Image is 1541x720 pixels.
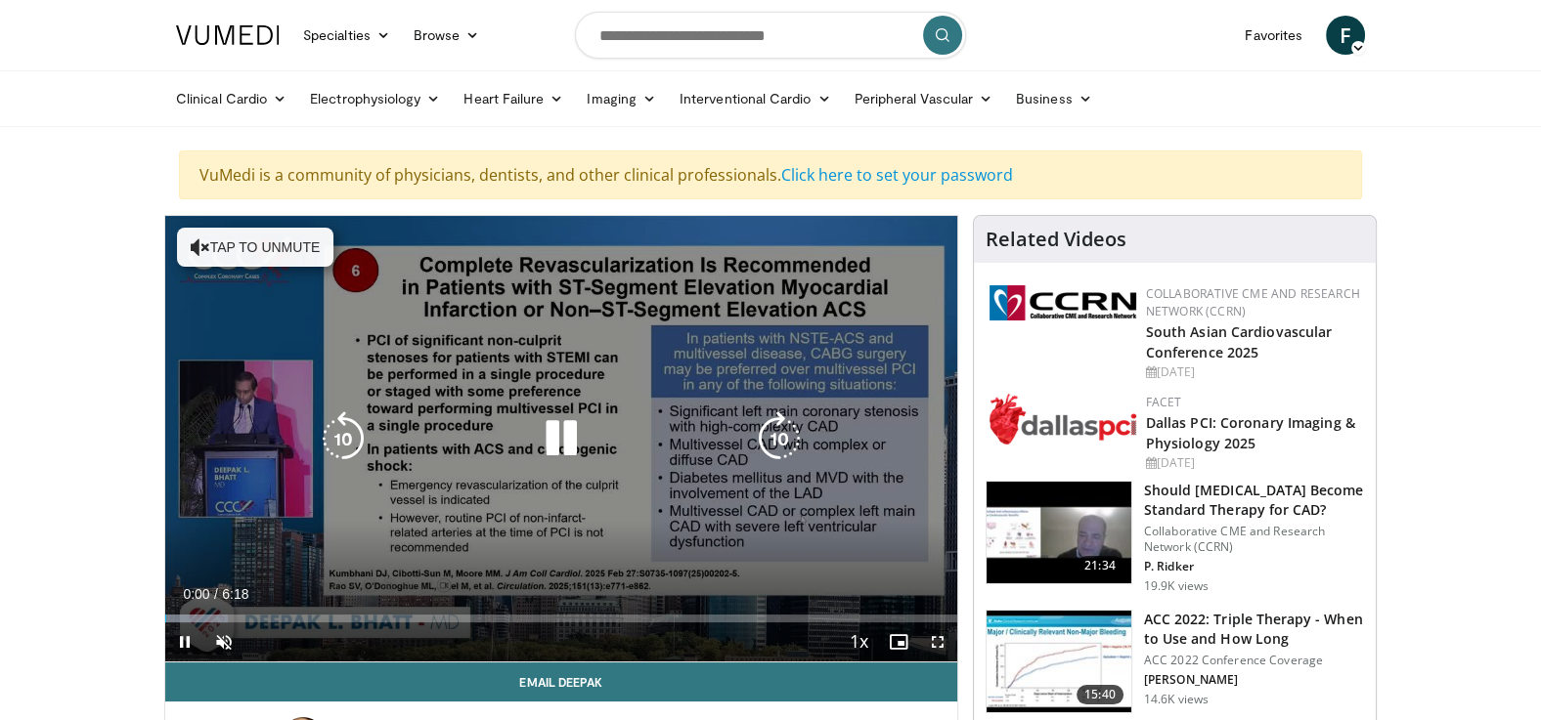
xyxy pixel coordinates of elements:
button: Enable picture-in-picture mode [879,622,918,661]
div: [DATE] [1146,454,1360,472]
a: Electrophysiology [298,79,452,118]
img: VuMedi Logo [176,25,280,45]
a: Specialties [291,16,402,55]
button: Fullscreen [918,622,957,661]
a: Business [1004,79,1104,118]
a: Dallas PCI: Coronary Imaging & Physiology 2025 [1146,413,1355,452]
p: ACC 2022 Conference Coverage [1144,653,1364,668]
p: 14.6K views [1144,692,1209,707]
span: 21:34 [1077,556,1123,575]
a: FACET [1146,394,1182,410]
button: Tap to unmute [177,228,333,267]
a: F [1326,16,1365,55]
button: Playback Rate [840,622,879,661]
a: Peripheral Vascular [843,79,1004,118]
h3: Should [MEDICAL_DATA] Become Standard Therapy for CAD? [1144,481,1364,520]
a: Heart Failure [452,79,575,118]
a: Browse [402,16,492,55]
p: Collaborative CME and Research Network (CCRN) [1144,524,1364,555]
input: Search topics, interventions [575,12,966,59]
a: 21:34 Should [MEDICAL_DATA] Become Standard Therapy for CAD? Collaborative CME and Research Netwo... [986,481,1364,594]
h3: ACC 2022: Triple Therapy - When to Use and How Long [1144,610,1364,649]
img: 9cc0c993-ed59-4664-aa07-2acdd981abd5.150x105_q85_crop-smart_upscale.jpg [987,611,1131,712]
a: Favorites [1233,16,1314,55]
img: 939357b5-304e-4393-95de-08c51a3c5e2a.png.150x105_q85_autocrop_double_scale_upscale_version-0.2.png [990,394,1136,445]
button: Pause [165,622,204,661]
h4: Related Videos [986,228,1126,251]
a: Clinical Cardio [164,79,298,118]
img: a04ee3ba-8487-4636-b0fb-5e8d268f3737.png.150x105_q85_autocrop_double_scale_upscale_version-0.2.png [990,285,1136,320]
img: eb63832d-2f75-457d-8c1a-bbdc90eb409c.150x105_q85_crop-smart_upscale.jpg [987,482,1131,583]
p: [PERSON_NAME] [1144,672,1364,688]
div: VuMedi is a community of physicians, dentists, and other clinical professionals. [179,150,1362,199]
div: [DATE] [1146,363,1360,381]
a: 15:40 ACC 2022: Triple Therapy - When to Use and How Long ACC 2022 Conference Coverage [PERSON_NA... [986,610,1364,713]
a: Click here to set your password [781,164,1013,186]
video-js: Video Player [165,216,957,662]
button: Unmute [204,622,243,661]
a: Interventional Cardio [668,79,843,118]
a: Collaborative CME and Research Network (CCRN) [1146,285,1360,319]
span: 6:18 [222,586,248,602]
a: Imaging [575,79,668,118]
span: 15:40 [1077,685,1123,704]
div: Progress Bar [165,614,957,622]
a: Email Deepak [165,662,957,701]
span: / [214,586,218,602]
span: 0:00 [183,586,209,602]
p: P. Ridker [1144,559,1364,574]
a: South Asian Cardiovascular Conference 2025 [1146,322,1333,361]
p: 19.9K views [1144,578,1209,594]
